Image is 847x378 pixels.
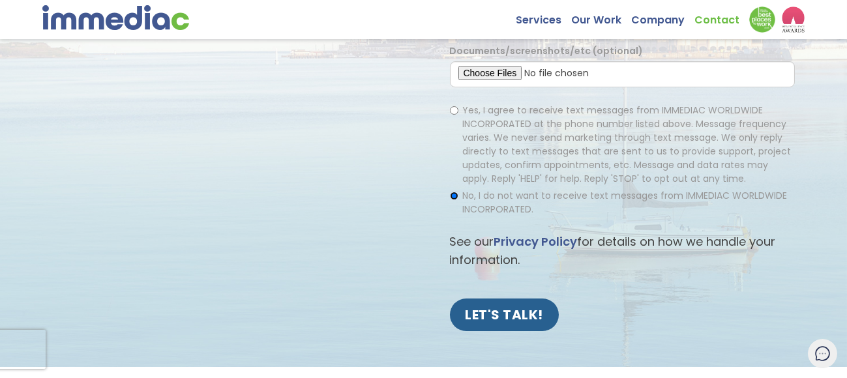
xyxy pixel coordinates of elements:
img: logo2_wea_nobg.webp [782,7,805,33]
input: LET'S TALK! [450,298,559,331]
a: Contact [694,7,749,27]
input: No, I do not want to receive text messages from IMMEDIAC WORLDWIDE INCORPORATED. [450,192,458,200]
img: Down [749,7,775,33]
a: Our Work [571,7,631,27]
a: Services [516,7,571,27]
img: immediac [42,5,189,30]
label: Documents/screenshots/etc (optional) [450,44,644,58]
span: Yes, I agree to receive text messages from IMMEDIAC WORLDWIDE INCORPORATED at the phone number li... [463,104,792,185]
a: Company [631,7,694,27]
a: Privacy Policy [494,233,578,250]
input: Yes, I agree to receive text messages from IMMEDIAC WORLDWIDE INCORPORATED at the phone number li... [450,106,458,115]
span: No, I do not want to receive text messages from IMMEDIAC WORLDWIDE INCORPORATED. [463,189,788,216]
p: See our for details on how we handle your information. [450,233,795,269]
